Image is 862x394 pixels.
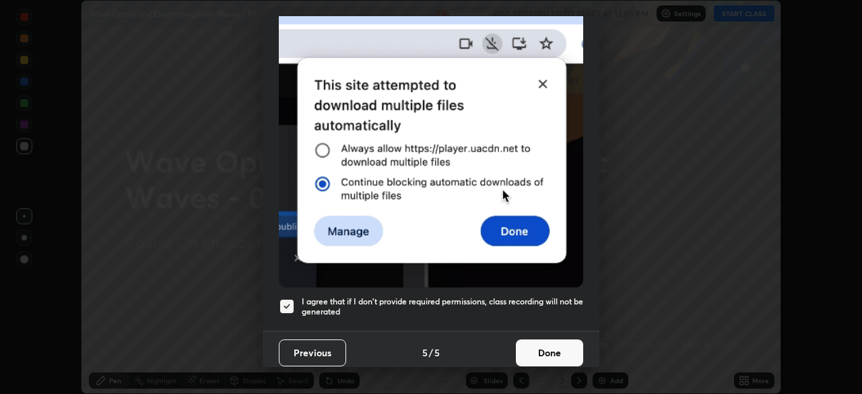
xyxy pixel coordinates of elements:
h5: I agree that if I don't provide required permissions, class recording will not be generated [302,296,583,317]
h4: 5 [434,346,440,360]
h4: / [429,346,433,360]
button: Done [516,339,583,366]
h4: 5 [422,346,428,360]
button: Previous [279,339,346,366]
